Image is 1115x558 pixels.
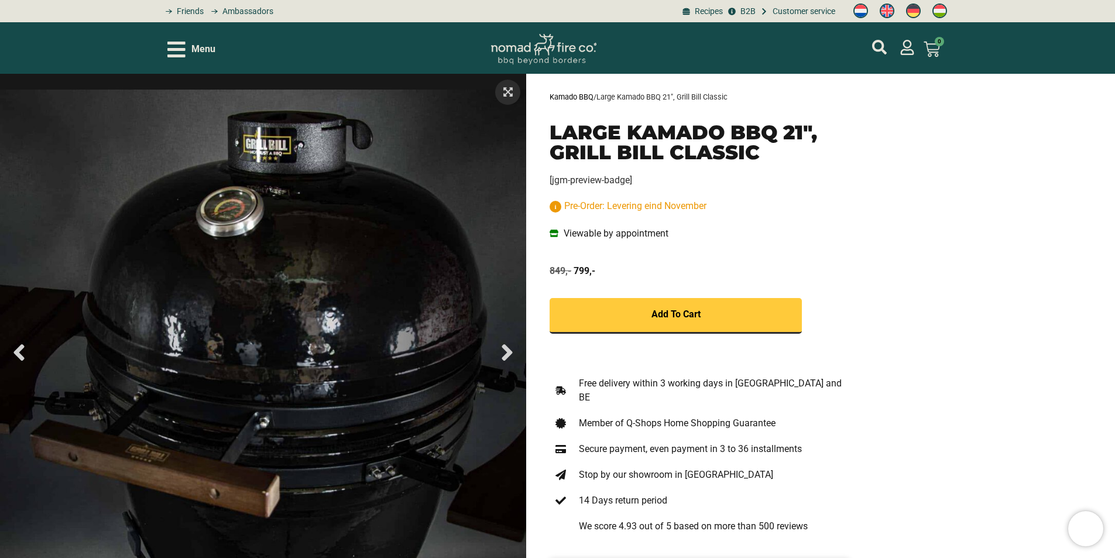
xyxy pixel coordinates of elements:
[576,519,808,533] span: We score 4.93 out of 5 based on more than 500 reviews
[191,42,215,56] span: Menu
[906,4,921,18] img: German
[1068,511,1103,546] iframe: Brevo live chat
[596,93,728,101] span: Large Kamado BBQ 21″, Grill Bill Classic
[759,5,835,18] a: grill bill klantenservice
[576,416,776,430] span: Member of Q-Shops Home Shopping Guarantee
[900,1,927,22] a: Switch to German
[681,5,723,18] a: BBQ recepten
[554,494,845,508] a: 14 Days return period
[554,442,845,456] a: Secure payment, even payment in 3 to 36 installments
[6,340,32,366] span: Previous slide
[561,227,668,241] span: Viewable by appointment
[853,4,868,18] img: Dutch
[576,468,773,482] span: Stop by our showroom in [GEOGRAPHIC_DATA]
[932,4,947,18] img: Hungarian
[574,265,595,276] span: 799,-
[550,265,571,276] span: 849,-
[576,494,667,508] span: 14 Days return period
[554,416,845,430] a: Member of Q-Shops Home Shopping Guarantee
[550,227,850,241] a: Viewable by appointment
[935,37,944,46] span: 0
[207,5,273,18] a: grill bill ambassadors
[872,40,887,54] a: mijn account
[494,340,520,366] span: Next slide
[554,468,845,482] a: Stop by our showroom in [GEOGRAPHIC_DATA]
[910,34,954,64] a: 0
[593,93,596,101] span: /
[554,376,845,405] a: Free delivery within 3 working days in [GEOGRAPHIC_DATA] and BE
[550,93,593,101] a: Kamado BBQ
[692,5,723,18] span: Recipes
[848,1,874,22] a: Switch to Dutch
[550,122,850,162] h1: Large Kamado BBQ 21″, Grill Bill Classic
[491,34,596,65] img: Nomad Logo
[550,298,802,334] button: Add To Cart
[900,40,915,55] a: mijn account
[550,199,850,213] p: Pre-Order: Levering eind November
[550,173,850,187] div: [jgm-preview-badge]
[726,5,755,18] a: grill bill zakeljk
[576,376,846,405] span: Free delivery within 3 working days in [GEOGRAPHIC_DATA] and BE
[576,442,802,456] span: Secure payment, even payment in 3 to 36 installments
[927,1,953,22] a: Switch to Hungarian
[167,39,215,60] div: Open/Close Menu
[554,519,845,533] a: We score 4.93 out of 5 based on more than 500 reviews
[880,4,894,18] img: English
[162,5,204,18] a: grill bill vrienden
[219,5,273,18] span: Ambassadors
[737,5,756,18] span: B2B
[770,5,835,18] span: Customer service
[174,5,204,18] span: Friends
